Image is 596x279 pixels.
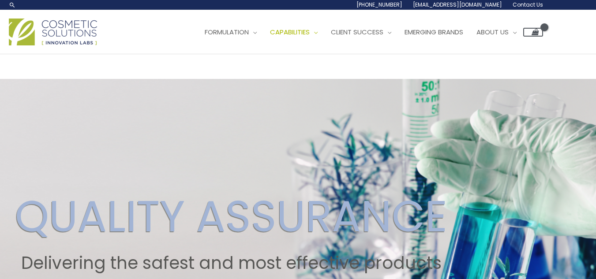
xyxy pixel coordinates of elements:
[324,19,398,45] a: Client Success
[263,19,324,45] a: Capabilities
[523,28,543,37] a: View Shopping Cart, empty
[413,1,502,8] span: [EMAIL_ADDRESS][DOMAIN_NAME]
[513,1,543,8] span: Contact Us
[476,27,509,37] span: About Us
[356,1,402,8] span: [PHONE_NUMBER]
[9,1,16,8] a: Search icon link
[15,190,447,242] h2: QUALITY ASSURANCE
[198,19,263,45] a: Formulation
[331,27,383,37] span: Client Success
[15,253,447,273] h2: Delivering the safest and most effective products
[191,19,543,45] nav: Site Navigation
[398,19,470,45] a: Emerging Brands
[270,27,310,37] span: Capabilities
[470,19,523,45] a: About Us
[9,19,97,45] img: Cosmetic Solutions Logo
[405,27,463,37] span: Emerging Brands
[205,27,249,37] span: Formulation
